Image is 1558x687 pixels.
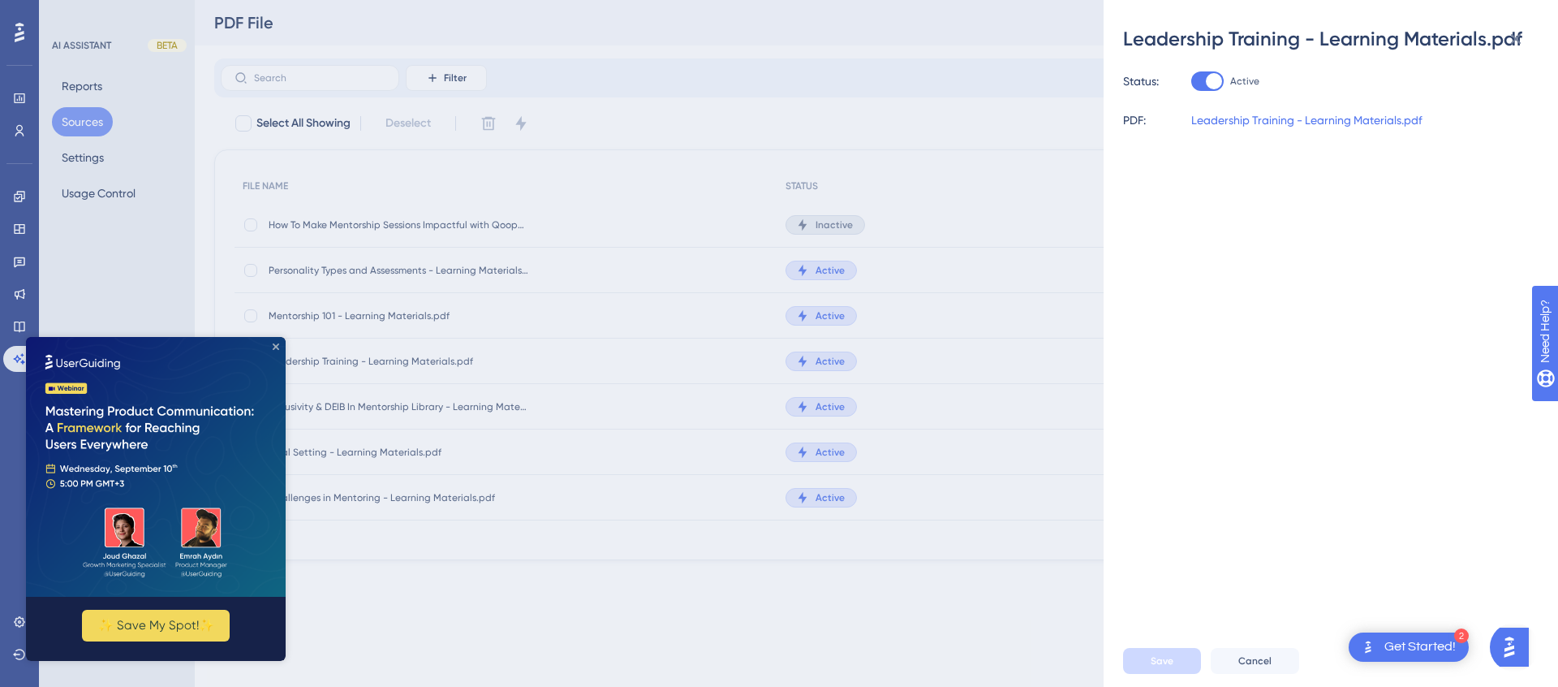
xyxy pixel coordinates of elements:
[1454,629,1469,643] div: 2
[1191,110,1422,130] a: Leadership Training - Learning Materials.pdf
[1238,655,1272,668] span: Cancel
[1230,75,1259,88] span: Active
[1123,26,1539,52] div: Leadership Training - Learning Materials.pdf
[1358,637,1378,657] img: launcher-image-alternative-text
[38,4,101,24] span: Need Help?
[1123,110,1146,130] div: PDF:
[56,273,204,305] button: ✨ Save My Spot!✨
[1211,648,1299,674] button: Cancel
[1384,638,1456,656] div: Get Started!
[1123,648,1201,674] button: Save
[1490,623,1539,672] iframe: UserGuiding AI Assistant Launcher
[1349,633,1469,662] div: Open Get Started! checklist, remaining modules: 2
[247,6,253,13] div: Close Preview
[1123,71,1159,91] div: Status:
[1151,655,1173,668] span: Save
